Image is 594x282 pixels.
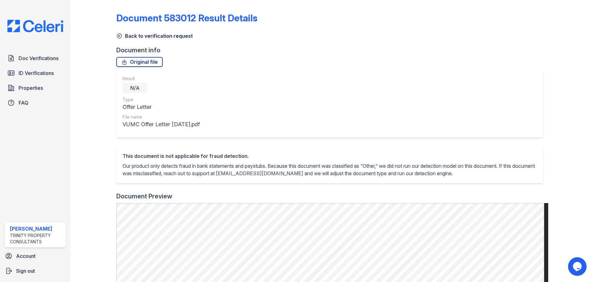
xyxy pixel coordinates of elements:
a: Account [2,250,68,262]
span: FAQ [19,99,28,106]
p: Our product only detects fraud in bank statements and paystubs. Because this document was classif... [123,162,537,177]
iframe: chat widget [568,257,588,276]
div: N/A [123,83,147,93]
a: Document 583012 Result Details [116,12,257,24]
a: Original file [116,57,163,67]
span: Properties [19,84,43,92]
div: Offer Letter [123,103,200,111]
div: Document Preview [116,192,172,201]
span: Doc Verifications [19,54,58,62]
a: ID Verifications [5,67,66,79]
a: Back to verification request [116,32,193,40]
a: Properties [5,82,66,94]
a: Doc Verifications [5,52,66,64]
img: CE_Logo_Blue-a8612792a0a2168367f1c8372b55b34899dd931a85d93a1a3d3e32e68fde9ad4.png [2,20,68,32]
div: Document info [116,46,548,54]
a: FAQ [5,97,66,109]
div: Result [123,76,200,82]
div: File name [123,114,200,120]
a: Sign out [2,265,68,277]
div: Type [123,97,200,103]
div: VUMC Offer Letter [DATE].pdf [123,120,200,129]
span: Account [16,252,36,260]
div: This document is not applicable for fraud detection. [123,152,537,160]
div: Trinity Property Consultants [10,232,63,245]
span: ID Verifications [19,69,54,77]
span: Sign out [16,267,35,275]
div: [PERSON_NAME] [10,225,63,232]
